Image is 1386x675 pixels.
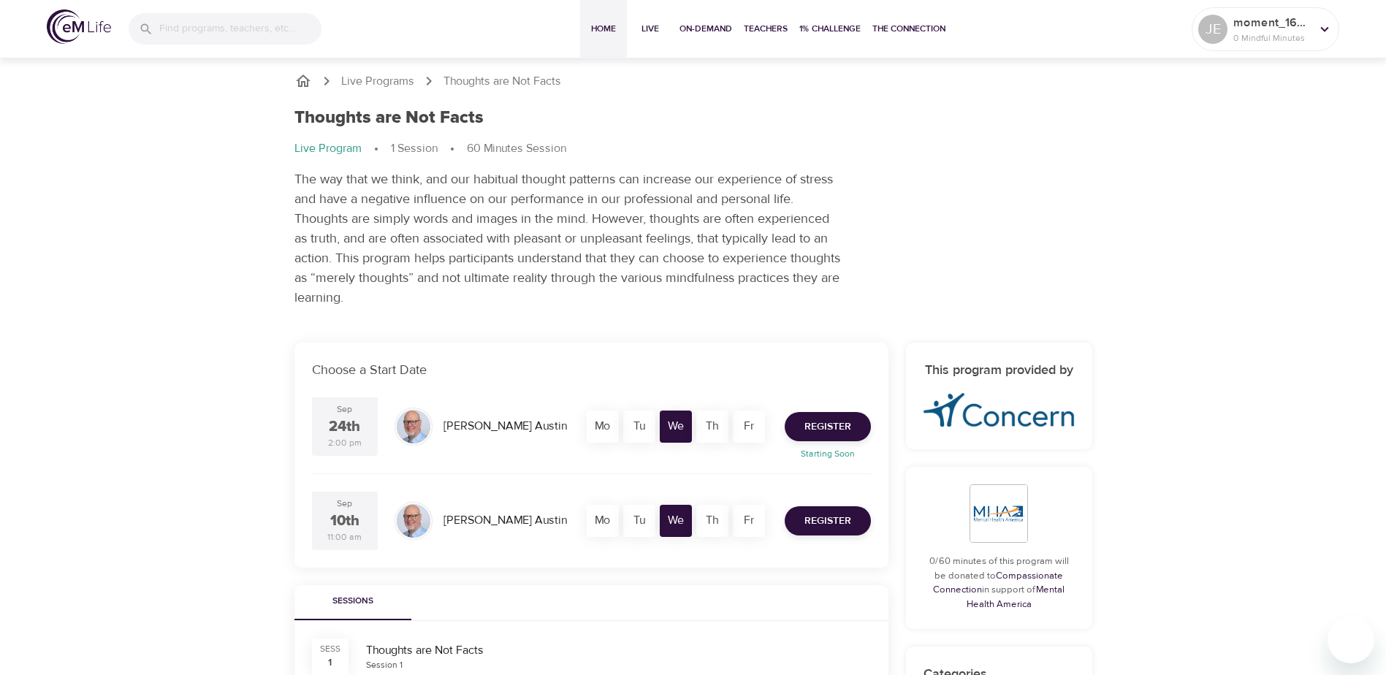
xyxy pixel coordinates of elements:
[294,140,1092,158] nav: breadcrumb
[660,505,692,537] div: We
[623,411,655,443] div: Tu
[303,594,403,609] span: Sessions
[804,512,851,530] span: Register
[341,73,414,90] a: Live Programs
[933,570,1063,596] a: Compassionate Connection
[294,169,842,308] p: The way that we think, and our habitual thought patterns can increase our experience of stress an...
[328,655,332,670] div: 1
[329,416,360,438] div: 24th
[785,506,871,535] button: Register
[586,21,621,37] span: Home
[366,659,403,671] div: Session 1
[391,140,438,157] p: 1 Session
[587,505,619,537] div: Mo
[872,21,945,37] span: The Connection
[327,531,362,544] div: 11:00 am
[320,643,340,655] div: SESS
[733,411,765,443] div: Fr
[1198,15,1227,44] div: JE
[660,411,692,443] div: We
[679,21,732,37] span: On-Demand
[443,73,561,90] p: Thoughts are Not Facts
[776,447,880,460] p: Starting Soon
[337,403,352,416] div: Sep
[623,505,655,537] div: Tu
[294,72,1092,90] nav: breadcrumb
[696,411,728,443] div: Th
[804,418,851,436] span: Register
[799,21,861,37] span: 1% Challenge
[744,21,788,37] span: Teachers
[733,505,765,537] div: Fr
[1233,31,1311,45] p: 0 Mindful Minutes
[337,497,352,510] div: Sep
[1233,14,1311,31] p: moment_1661947134
[312,360,871,380] p: Choose a Start Date
[967,584,1065,610] a: Mental Health America
[1328,617,1374,663] iframe: Button to launch messaging window
[47,9,111,44] img: logo
[294,107,484,129] h1: Thoughts are Not Facts
[924,360,1075,381] h6: This program provided by
[328,437,362,449] div: 2:00 pm
[696,505,728,537] div: Th
[924,393,1075,427] img: concern-logo%20%281%29.png
[924,554,1075,611] p: 0/60 minutes of this program will be donated to in support of
[587,411,619,443] div: Mo
[438,412,573,441] div: [PERSON_NAME] Austin
[159,13,321,45] input: Find programs, teachers, etc...
[294,140,362,157] p: Live Program
[330,511,359,532] div: 10th
[438,506,573,535] div: [PERSON_NAME] Austin
[366,642,871,659] div: Thoughts are Not Facts
[633,21,668,37] span: Live
[785,412,871,441] button: Register
[467,140,566,157] p: 60 Minutes Session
